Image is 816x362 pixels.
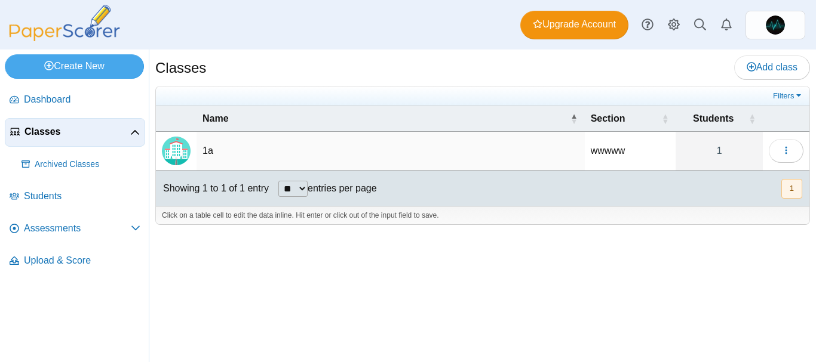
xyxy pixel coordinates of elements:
span: Section : Activate to sort [661,106,668,131]
h1: Classes [155,58,206,78]
img: PaperScorer [5,5,124,41]
span: Add class [747,62,797,72]
span: Upload & Score [24,254,140,267]
a: Assessments [5,215,145,243]
a: Dashboard [5,86,145,115]
a: Filters [770,90,806,102]
img: ps.hzP6f2UHVJAOdW1Y [766,16,785,35]
td: 1a [197,132,585,171]
a: Students [5,182,145,211]
span: Name : Activate to invert sorting [570,106,578,131]
span: Name [203,113,229,123]
a: Add class [734,55,810,79]
span: Section [591,113,625,123]
span: Archived Classes [35,159,140,171]
a: Create New [5,54,144,78]
a: 1 [676,132,763,170]
span: Dashboard [24,93,140,106]
a: PaperScorer [5,33,124,43]
span: Students [693,113,734,123]
a: Archived Classes [17,150,145,179]
a: Upload & Score [5,247,145,276]
button: 1 [781,179,802,199]
a: Classes [5,118,145,147]
span: Classes [24,125,130,138]
a: ps.hzP6f2UHVJAOdW1Y [746,11,805,39]
span: Students : Activate to sort [748,106,756,131]
span: Upgrade Account [533,18,616,31]
span: Assessments [24,222,131,235]
span: Students [24,190,140,203]
img: Locally created class [162,137,191,165]
a: Alerts [713,12,740,38]
div: Click on a table cell to edit the data inline. Hit enter or click out of the input field to save. [156,206,809,224]
td: wwwww [585,132,676,171]
label: entries per page [308,183,377,193]
a: Upgrade Account [520,11,628,39]
div: Showing 1 to 1 of 1 entry [156,171,269,206]
nav: pagination [780,179,802,199]
span: Nilo Estañiz Viguria [766,16,785,35]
